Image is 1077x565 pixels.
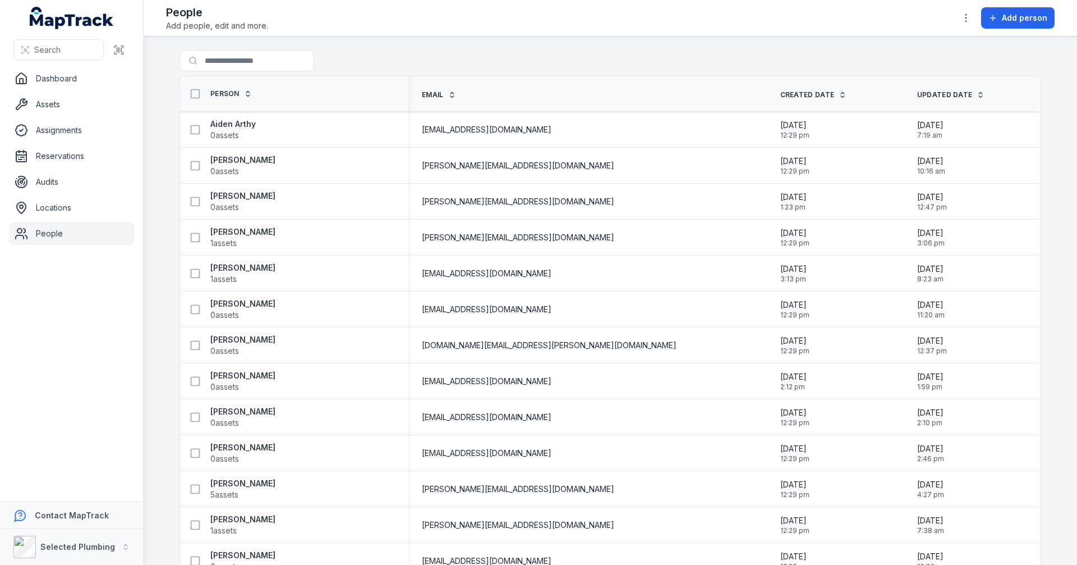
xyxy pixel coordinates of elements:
span: 1:23 pm [780,203,807,212]
span: 2:46 pm [917,454,944,463]
span: 11:20 am [917,311,945,320]
span: [DATE] [917,335,947,347]
button: Search [13,39,104,61]
strong: [PERSON_NAME] [210,190,275,202]
strong: Selected Plumbing [40,542,115,552]
span: [PERSON_NAME][EMAIL_ADDRESS][DOMAIN_NAME] [422,232,614,243]
a: Locations [9,197,134,219]
span: 1 assets [210,525,237,536]
time: 1/14/2025, 12:29:42 PM [780,227,809,248]
span: 12:29 pm [780,418,809,427]
span: [DATE] [917,263,943,275]
span: 0 assets [210,381,239,393]
a: [PERSON_NAME]0assets [210,406,275,429]
a: Aiden Arthy0assets [210,119,256,141]
time: 7/29/2025, 12:37:47 PM [917,335,947,356]
time: 1/14/2025, 12:29:42 PM [780,299,809,320]
time: 7/24/2025, 7:38:57 AM [917,515,944,535]
a: Person [210,89,252,98]
strong: [PERSON_NAME] [210,226,275,238]
span: 12:29 pm [780,490,809,499]
span: [DATE] [917,479,944,490]
span: 10:16 am [917,167,945,176]
a: Audits [9,171,134,193]
time: 7/29/2025, 2:10:34 PM [917,407,943,427]
time: 5/14/2025, 2:12:32 PM [780,371,807,391]
span: [DATE] [917,551,947,562]
a: [PERSON_NAME]0assets [210,334,275,357]
span: 2:10 pm [917,418,943,427]
span: 2:12 pm [780,382,807,391]
span: 4:27 pm [917,490,944,499]
span: [DATE] [780,479,809,490]
span: [DATE] [917,192,947,203]
time: 1/14/2025, 12:29:42 PM [780,443,809,463]
span: [DATE] [780,371,807,382]
time: 7/29/2025, 7:19:23 AM [917,120,943,140]
a: MapTrack [30,7,114,29]
strong: [PERSON_NAME] [210,550,275,561]
span: [DATE] [917,156,945,167]
span: 0 assets [210,453,239,464]
time: 7/29/2025, 3:06:49 PM [917,227,945,248]
span: Created Date [780,90,835,99]
span: [DATE] [780,515,809,526]
span: [PERSON_NAME][EMAIL_ADDRESS][DOMAIN_NAME] [422,520,614,531]
time: 1/14/2025, 12:29:42 PM [780,156,809,176]
span: 12:29 pm [780,311,809,320]
span: [DATE] [917,371,943,382]
span: 0 assets [210,417,239,429]
span: 0 assets [210,309,239,321]
span: Updated Date [917,90,973,99]
span: [EMAIL_ADDRESS][DOMAIN_NAME] [422,376,551,387]
span: Person [210,89,240,98]
strong: [PERSON_NAME] [210,478,275,489]
span: [EMAIL_ADDRESS][DOMAIN_NAME] [422,412,551,423]
strong: [PERSON_NAME] [210,406,275,417]
strong: [PERSON_NAME] [210,298,275,309]
span: 12:29 pm [780,131,809,140]
span: [DATE] [780,551,809,562]
a: [PERSON_NAME]0assets [210,190,275,213]
strong: [PERSON_NAME] [210,334,275,345]
time: 2/28/2025, 3:13:20 PM [780,263,807,284]
span: [EMAIL_ADDRESS][DOMAIN_NAME] [422,268,551,279]
span: [DATE] [917,407,943,418]
a: [PERSON_NAME]0assets [210,370,275,393]
span: 1:59 pm [917,382,943,391]
span: [DOMAIN_NAME][EMAIL_ADDRESS][PERSON_NAME][DOMAIN_NAME] [422,340,676,351]
time: 1/14/2025, 12:29:42 PM [780,515,809,535]
strong: [PERSON_NAME] [210,442,275,453]
time: 7/29/2025, 2:46:54 PM [917,443,944,463]
span: 12:29 pm [780,526,809,535]
span: 0 assets [210,130,239,141]
span: 12:37 pm [917,347,947,356]
strong: [PERSON_NAME] [210,262,275,274]
span: [DATE] [780,227,809,239]
span: [DATE] [780,407,809,418]
span: 12:29 pm [780,167,809,176]
span: [DATE] [780,443,809,454]
a: [PERSON_NAME]0assets [210,154,275,177]
span: Email [422,90,444,99]
span: [DATE] [780,335,809,347]
strong: Contact MapTrack [35,511,109,520]
a: People [9,222,134,245]
button: Add person [981,7,1055,29]
span: 12:47 pm [917,203,947,212]
span: 0 assets [210,202,239,213]
strong: [PERSON_NAME] [210,370,275,381]
a: [PERSON_NAME]0assets [210,298,275,321]
a: [PERSON_NAME]1assets [210,226,275,249]
strong: Aiden Arthy [210,119,256,130]
a: [PERSON_NAME]1assets [210,262,275,285]
time: 1/14/2025, 12:29:42 PM [780,120,809,140]
span: [EMAIL_ADDRESS][DOMAIN_NAME] [422,304,551,315]
span: [DATE] [780,192,807,203]
span: 12:29 pm [780,454,809,463]
span: [PERSON_NAME][EMAIL_ADDRESS][DOMAIN_NAME] [422,196,614,207]
span: 12:29 pm [780,347,809,356]
a: Dashboard [9,67,134,90]
span: 3:06 pm [917,239,945,248]
span: [EMAIL_ADDRESS][DOMAIN_NAME] [422,124,551,135]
